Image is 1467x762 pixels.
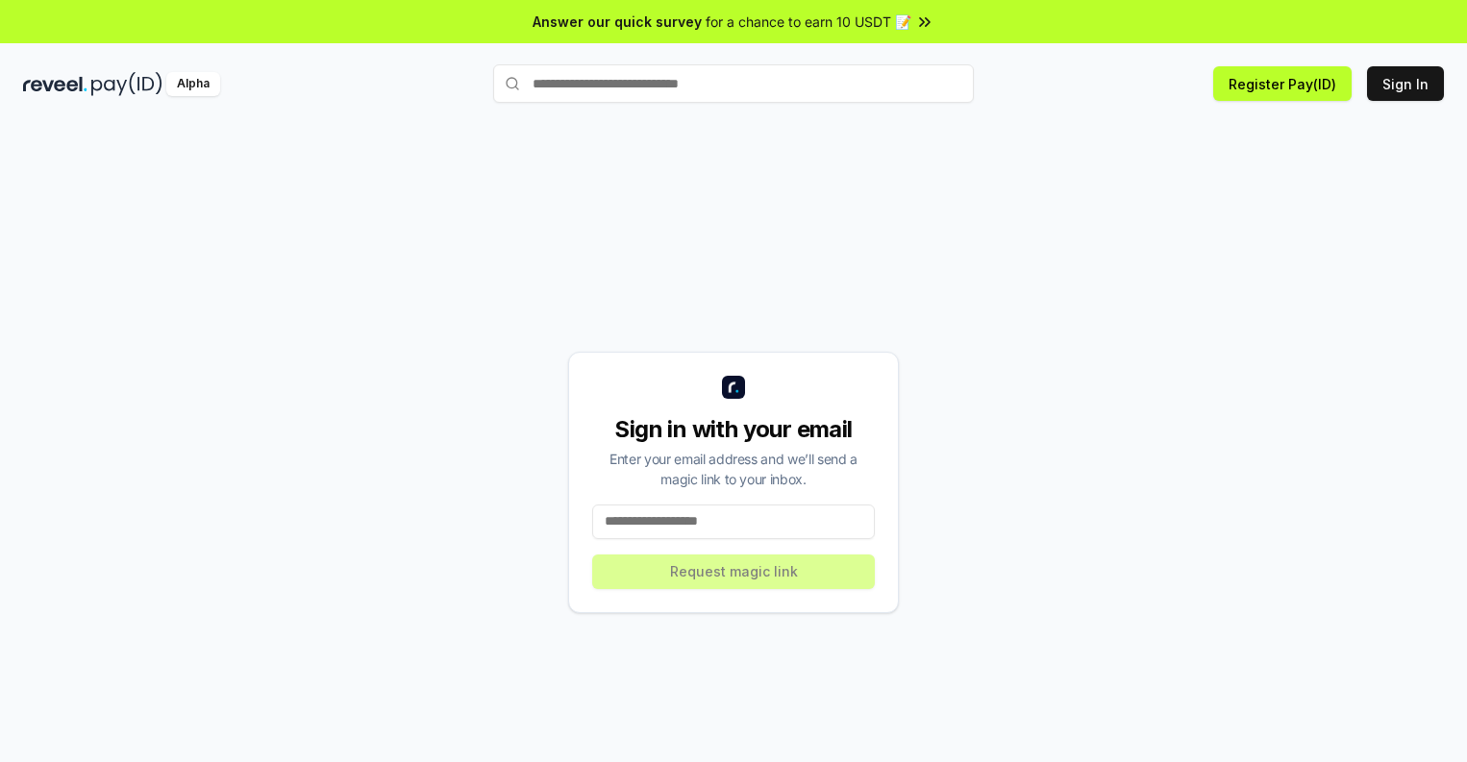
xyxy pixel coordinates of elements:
button: Sign In [1367,66,1444,101]
img: logo_small [722,376,745,399]
div: Sign in with your email [592,414,875,445]
button: Register Pay(ID) [1213,66,1352,101]
img: pay_id [91,72,162,96]
img: reveel_dark [23,72,87,96]
span: Answer our quick survey [533,12,702,32]
div: Enter your email address and we’ll send a magic link to your inbox. [592,449,875,489]
div: Alpha [166,72,220,96]
span: for a chance to earn 10 USDT 📝 [706,12,911,32]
